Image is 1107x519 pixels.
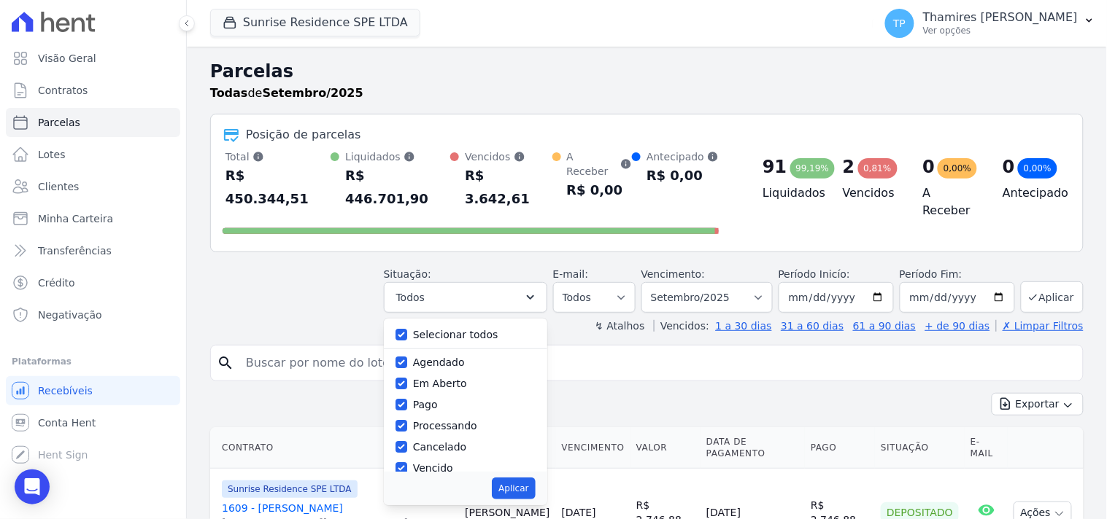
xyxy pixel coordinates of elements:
button: Todos [384,282,547,313]
strong: Todas [210,86,248,100]
div: Total [225,149,331,164]
div: R$ 3.642,61 [465,164,552,211]
button: TP Thamires [PERSON_NAME] Ver opções [873,3,1107,44]
span: Negativação [38,308,102,322]
div: 0,81% [858,158,898,179]
label: Processando [413,420,477,432]
th: E-mail [965,427,1008,469]
span: Todos [396,289,425,306]
span: Clientes [38,179,79,194]
a: Transferências [6,236,180,265]
label: Vencimento: [641,268,705,280]
a: Contratos [6,76,180,105]
input: Buscar por nome do lote ou do cliente [237,348,1077,378]
div: A Receber [567,149,633,179]
div: R$ 0,00 [647,164,719,187]
a: ✗ Limpar Filtros [996,320,1084,332]
div: 99,19% [790,158,836,179]
th: Situação [875,427,965,469]
a: Lotes [6,140,180,169]
div: Open Intercom Messenger [15,469,50,504]
div: 2 [843,155,855,179]
span: Crédito [38,276,75,290]
a: Minha Carteira [6,204,180,233]
span: Recebíveis [38,383,93,398]
span: Lotes [38,147,66,162]
a: 1 a 30 dias [716,320,772,332]
th: Pago [805,427,875,469]
label: ↯ Atalhos [595,320,644,332]
h2: Parcelas [210,58,1084,85]
h4: Vencidos [843,184,900,202]
a: 61 a 90 dias [853,320,916,332]
th: Contrato [210,427,459,469]
div: Liquidados [345,149,450,164]
a: [DATE] [562,507,596,518]
button: Sunrise Residence SPE LTDA [210,9,420,36]
div: 91 [763,155,787,179]
a: Parcelas [6,108,180,137]
label: Pago [413,399,438,410]
span: Contratos [38,83,88,98]
i: search [217,354,234,372]
p: de [210,85,363,102]
label: Período Fim: [900,267,1015,282]
button: Exportar [992,393,1084,415]
div: 0 [1003,155,1015,179]
label: Agendado [413,356,465,368]
span: Parcelas [38,115,80,130]
label: Situação: [384,268,431,280]
div: 0,00% [938,158,977,179]
div: Antecipado [647,149,719,164]
th: Valor [630,427,701,469]
a: Negativação [6,300,180,329]
a: Clientes [6,172,180,201]
h4: Liquidados [763,184,819,202]
p: Thamires [PERSON_NAME] [923,10,1078,25]
label: E-mail: [553,268,589,280]
a: Visão Geral [6,44,180,73]
label: Vencido [413,462,453,474]
th: Data de Pagamento [701,427,805,469]
label: Vencidos: [654,320,709,332]
span: Visão Geral [38,51,96,66]
strong: Setembro/2025 [263,86,363,100]
label: Em Aberto [413,378,467,389]
div: Vencidos [465,149,552,164]
button: Aplicar [1021,281,1084,313]
span: Conta Hent [38,415,96,430]
div: R$ 450.344,51 [225,164,331,211]
p: Ver opções [923,25,1078,36]
a: 31 a 60 dias [781,320,844,332]
div: 0 [923,155,936,179]
div: 0,00% [1018,158,1057,179]
div: Plataformas [12,353,174,370]
span: Minha Carteira [38,211,113,226]
span: TP [893,18,906,28]
a: Crédito [6,268,180,297]
div: R$ 0,00 [567,179,633,202]
a: Conta Hent [6,408,180,437]
h4: A Receber [923,184,980,219]
button: Aplicar [492,477,535,499]
label: Cancelado [413,441,466,453]
label: Selecionar todos [413,329,498,340]
div: R$ 446.701,90 [345,164,450,211]
div: Posição de parcelas [246,126,361,144]
a: Recebíveis [6,376,180,405]
h4: Antecipado [1003,184,1060,202]
a: + de 90 dias [925,320,990,332]
span: Sunrise Residence SPE LTDA [222,480,358,498]
span: Transferências [38,243,112,258]
label: Período Inicío: [779,268,850,280]
th: Vencimento [556,427,630,469]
